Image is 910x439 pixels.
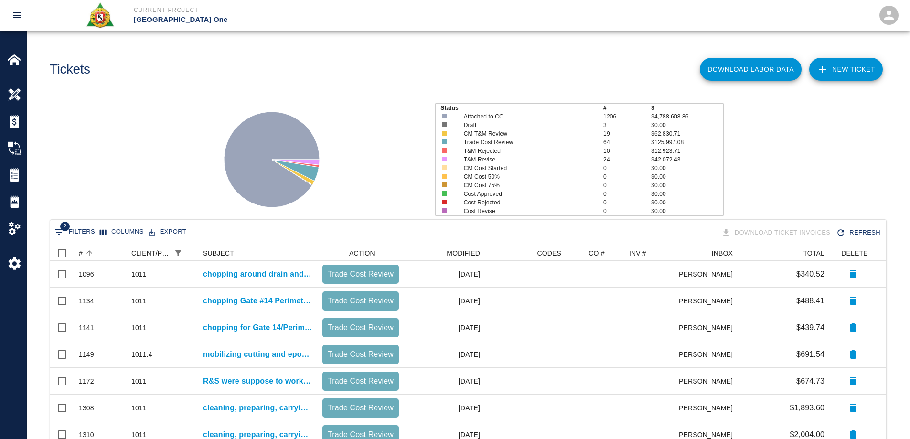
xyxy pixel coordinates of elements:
div: 1011 [131,376,147,386]
div: SUBJECT [203,246,234,261]
div: CODES [485,246,566,261]
div: DELETE [841,246,867,261]
div: 1 active filter [171,246,185,260]
span: 2 [60,222,70,231]
p: T&M Revise [464,155,589,164]
p: Attached to CO [464,112,589,121]
p: $4,788,608.86 [651,112,723,121]
div: 1308 [79,403,94,413]
p: Trade Cost Review [326,295,395,307]
p: Trade Cost Review [326,402,395,414]
p: $439.74 [796,322,824,333]
div: [DATE] [404,261,485,288]
p: [GEOGRAPHIC_DATA] One [134,14,507,25]
button: Download Labor Data [700,58,802,81]
div: Refresh the list [834,225,884,241]
p: # [603,104,651,112]
p: $488.41 [796,295,824,307]
div: [DATE] [404,341,485,368]
div: 1172 [79,376,94,386]
p: CM Cost Started [464,164,589,172]
p: 10 [603,147,651,155]
a: chopping around drain and removing debris for HHNW/L3 Shark Fin drain. [203,268,313,280]
button: Sort [83,246,96,260]
p: $340.52 [796,268,824,280]
div: 1141 [79,323,94,332]
p: 0 [603,164,651,172]
p: 0 [603,181,651,190]
p: $0.00 [651,121,723,129]
div: Chat Widget [862,393,910,439]
p: chopping Gate #14 Perimeter column encasements. [203,295,313,307]
p: T&M Rejected [464,147,589,155]
button: Export [146,225,189,239]
p: 3 [603,121,651,129]
a: NEW TICKET [809,58,883,81]
div: # [79,246,83,261]
div: ACTION [318,246,404,261]
div: 1011 [131,296,147,306]
div: 1134 [79,296,94,306]
button: Refresh [834,225,884,241]
div: SUBJECT [198,246,318,261]
p: 19 [603,129,651,138]
a: mobilizing cutting and epoxying box infill next to stairway #2 level #2. [203,349,313,360]
p: Trade Cost Review [326,268,395,280]
p: $42,072.43 [651,155,723,164]
p: 64 [603,138,651,147]
div: [DATE] [404,288,485,314]
button: open drawer [6,4,29,27]
p: $1,893.60 [790,402,824,414]
div: [DATE] [404,368,485,395]
p: $0.00 [651,198,723,207]
p: chopping for Gate 14/Perimeter column encasement([GEOGRAPHIC_DATA])- [GEOGRAPHIC_DATA] one [DATE]... [203,322,313,333]
p: $0.00 [651,172,723,181]
p: $0.00 [651,164,723,172]
img: Roger & Sons Concrete [86,2,115,29]
p: Draft [464,121,589,129]
div: CO # [566,246,624,261]
div: # [74,246,127,261]
div: [DATE] [404,395,485,421]
div: MODIFIED [404,246,485,261]
p: $12,923.71 [651,147,723,155]
button: Show filters [171,246,185,260]
div: CLIENT/PCO # [127,246,198,261]
div: 1011 [131,269,147,279]
p: $ [651,104,723,112]
div: [PERSON_NAME] [679,395,738,421]
p: 0 [603,172,651,181]
p: CM T&M Review [464,129,589,138]
p: 0 [603,198,651,207]
div: INBOX [679,246,738,261]
div: [DATE] [404,314,485,341]
div: ACTION [349,246,375,261]
p: 0 [603,207,651,215]
p: $0.00 [651,181,723,190]
button: Select columns [97,225,146,239]
p: Cost Approved [464,190,589,198]
p: $691.54 [796,349,824,360]
p: $0.00 [651,207,723,215]
div: TOTAL [803,246,824,261]
div: INV # [624,246,679,261]
div: MODIFIED [447,246,480,261]
div: Tickets download in groups of 15 [719,225,835,241]
div: DELETE [829,246,877,261]
div: [PERSON_NAME] [679,288,738,314]
p: Cost Revise [464,207,589,215]
p: CM Cost 75% [464,181,589,190]
button: Show filters [52,225,97,240]
p: Trade Cost Review [326,322,395,333]
div: 1011.4 [131,350,152,359]
p: CM Cost 50% [464,172,589,181]
div: 1096 [79,269,94,279]
p: Cost Rejected [464,198,589,207]
p: 1206 [603,112,651,121]
div: [PERSON_NAME] [679,341,738,368]
div: INV # [629,246,646,261]
p: 0 [603,190,651,198]
div: CO # [589,246,604,261]
p: $0.00 [651,190,723,198]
